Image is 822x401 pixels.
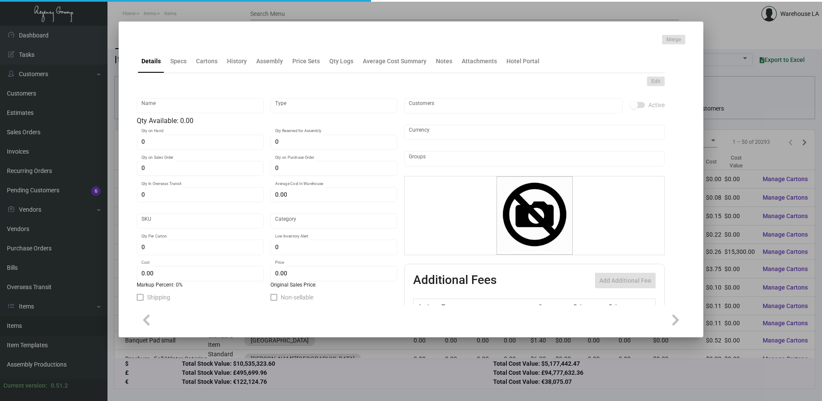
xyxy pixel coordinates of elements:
[147,292,170,302] span: Shipping
[170,57,187,66] div: Specs
[607,299,645,314] th: Price type
[436,57,452,66] div: Notes
[595,273,656,288] button: Add Additional Fee
[409,102,618,109] input: Add new..
[414,299,440,314] th: Active
[599,277,651,284] span: Add Additional Fee
[666,36,681,43] span: Merge
[196,57,218,66] div: Cartons
[571,299,607,314] th: Price
[329,57,353,66] div: Qty Logs
[292,57,320,66] div: Price Sets
[256,57,283,66] div: Assembly
[413,273,497,288] h2: Additional Fees
[462,57,497,66] div: Attachments
[536,299,571,314] th: Cost
[363,57,426,66] div: Average Cost Summary
[51,381,68,390] div: 0.51.2
[506,57,540,66] div: Hotel Portal
[3,381,47,390] div: Current version:
[409,155,660,162] input: Add new..
[439,299,536,314] th: Type
[141,57,161,66] div: Details
[281,292,313,302] span: Non-sellable
[651,78,660,85] span: Edit
[648,100,665,110] span: Active
[137,116,397,126] div: Qty Available: 0.00
[647,77,665,86] button: Edit
[662,35,685,44] button: Merge
[227,57,247,66] div: History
